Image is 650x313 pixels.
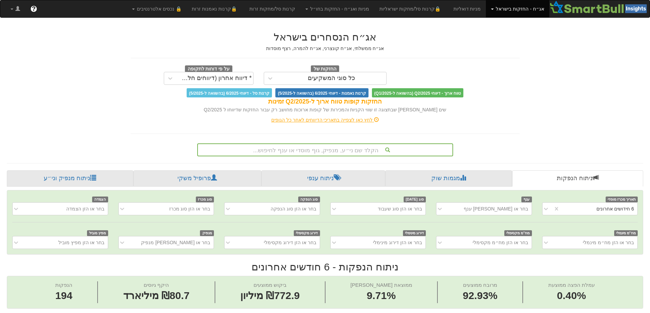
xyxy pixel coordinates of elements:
[608,197,636,201] font: תאריך מכרז מוסדי
[367,290,396,301] font: 9.71%
[300,197,318,201] font: סוג הנפקה
[374,91,461,95] font: טווח ארוך - דיווחי Q2/2025 (בהשוואה ל-Q1/2025)
[187,0,245,17] a: 🔒קרנות נאמנות זרות
[231,6,237,12] font: 🔒
[463,282,497,288] font: מרובח ממוצעים
[175,75,252,81] font: * דיווח אחרון (דיווחים חלקיים)
[202,231,212,235] font: מנפיק
[278,91,366,95] font: קרנות נאמנות - דיווחי 6/2025 (בהשוואה ל-5/2025)
[496,6,544,12] font: אג״ח - החזקות בישראל
[169,206,211,212] font: בחר או הזן סוג מכרז
[557,175,593,182] font: ניתוח הנפקות
[486,0,549,17] a: אג״ח - החזקות בישראל
[268,98,382,105] font: החזקות קופות טווח ארוך ל-Q2/2025 זמינות
[385,170,512,187] a: מגמות שוק
[189,91,270,95] font: קרנות סל - דיווחי 6/2025 (בהשוואה ל-5/2025)
[274,31,377,43] font: אג״ח הנסחרים בישראל
[512,170,643,187] a: ניתוח הנפקות
[378,206,422,212] font: בחר או הזן סוג שעבוד
[271,206,316,212] font: בחר או הזן סוג הנפקה
[261,170,386,187] a: ניתוח ענפי
[296,231,318,235] font: דירוג מקסימלי
[314,66,337,71] font: החזקות של
[251,261,399,272] font: ניתוח הנפקות - 6 חודשים אחרונים
[379,6,435,12] font: קרנות סל/מחקות ישראליות
[55,290,72,301] font: 194
[405,231,424,235] font: דירוג מינימלי
[266,46,384,51] font: אג״ח ממשלתי, אג״ח קונצרני, אג״ח להמרה, רצף מוסדות
[374,0,448,17] a: 🔒קרנות סל/מחקות ישראליות
[55,282,72,288] font: הנפקות
[177,175,211,182] font: פרופיל משקי
[506,231,530,235] font: מח"מ מקסימלי
[240,290,300,301] font: ₪772.9 מיליון
[133,170,261,187] a: פרופיל משקי
[350,282,412,288] font: [PERSON_NAME] ממוצאת
[307,175,334,182] font: ניתוח ענפי
[44,175,90,182] font: ניתוח מנפיק וני״ע
[32,5,35,12] font: ?
[300,0,374,17] a: מניות ואג״ח - החזקות בחו״ל
[254,282,287,288] font: ביקוש ממוצעים
[198,197,212,201] font: סוג מכרז
[310,6,369,12] font: מניות ואג״ח - החזקות בחו״ל
[523,197,530,201] font: ענף
[25,0,42,17] a: ?
[66,206,104,212] font: בחר או הזן הצמדה
[463,290,497,301] font: 92.93%
[406,197,424,201] font: סוג [DATE]
[58,240,104,245] font: בחר או הזן מפיץ מוביל
[192,6,231,12] font: קרנות נאמנות זרות
[464,206,528,212] font: בחר או [PERSON_NAME] ענף
[7,170,133,187] a: ניתוח מנפיק וני״ע
[123,290,190,301] font: ₪80.7 מיליארד
[94,197,106,201] font: הצמדה
[549,0,650,14] img: סמארטבול
[271,117,373,123] font: לחץ כאן לצפייה בתאריכי הדיווחים לאחר כל הגופים
[308,75,355,81] font: כל סוגי המשקיעים
[253,147,378,154] font: הקלד שם ני״ע, מנפיק, גוף מוסדי או ענף לחיפוש...
[448,0,486,17] a: מניות דואליות
[89,231,106,235] font: מפיץ מוביל
[473,240,528,245] font: בחר או הזן מח״מ מקסימלי
[557,290,586,301] font: 0.40%
[204,107,446,112] font: שים [PERSON_NAME] שבתצוגה זו שווי הקניות והמכירות של קופות ארוכות מחושב רק עבור החזקות שדיווחו ל ...
[453,6,481,12] font: מניות דואליות
[137,6,182,12] font: 🔒 נכסים אלטרנטיבים
[435,6,440,12] font: 🔒
[244,0,300,17] a: קרנות סל/מחקות זרות
[264,240,316,245] font: בחר או הזן דירוג מקסימלי
[583,240,634,245] font: בחר או הזן מח״מ מינמלי
[616,231,636,235] font: מח"מ מינמלי
[141,240,210,245] font: בחר או [PERSON_NAME] מנפיק
[431,175,460,182] font: מגמות שוק
[127,0,187,17] a: 🔒 נכסים אלטרנטיבים
[548,282,595,288] font: עמלת הפצה ממוצעת
[249,6,295,12] font: קרנות סל/מחקות זרות
[144,282,169,288] font: היקף גיוסים
[373,240,422,245] font: בחר או הזן דירוג מינימלי
[188,66,230,71] font: על פי דוחות לתקופה
[596,206,634,212] font: 6 חידושים אחרונים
